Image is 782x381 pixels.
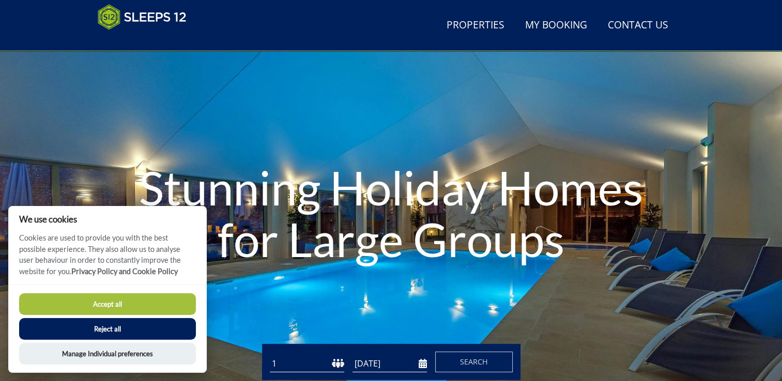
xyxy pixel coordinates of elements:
button: Search [435,352,513,372]
button: Manage Individual preferences [19,343,196,364]
img: Sleeps 12 [98,4,187,30]
span: Search [460,357,488,367]
h2: We use cookies [8,214,207,224]
a: Privacy Policy and Cookie Policy [71,267,178,276]
input: Arrival Date [352,355,427,372]
h1: Stunning Holiday Homes for Large Groups [117,141,665,285]
a: My Booking [521,14,591,37]
button: Reject all [19,318,196,340]
a: Contact Us [604,14,672,37]
a: Properties [442,14,509,37]
iframe: Customer reviews powered by Trustpilot [93,36,201,45]
p: Cookies are used to provide you with the best possible experience. They also allow us to analyse ... [8,232,207,284]
button: Accept all [19,293,196,315]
